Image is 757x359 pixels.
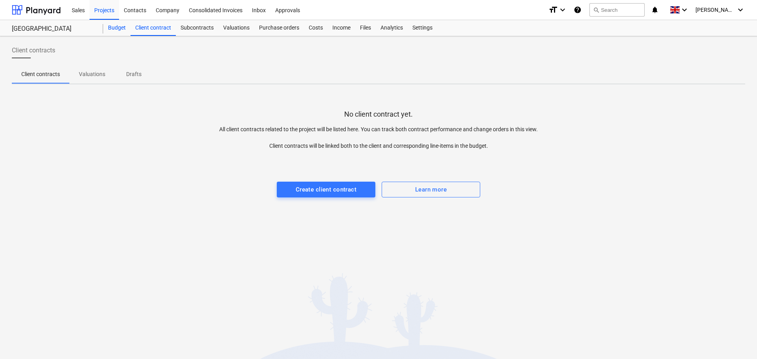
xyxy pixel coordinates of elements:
[12,46,55,55] span: Client contracts
[718,321,757,359] iframe: Chat Widget
[218,20,254,36] a: Valuations
[651,5,659,15] i: notifications
[589,3,645,17] button: Search
[382,182,480,197] button: Learn more
[12,25,94,33] div: [GEOGRAPHIC_DATA]
[124,70,143,78] p: Drafts
[304,20,328,36] a: Costs
[548,5,558,15] i: format_size
[574,5,582,15] i: Knowledge base
[328,20,355,36] a: Income
[344,110,413,119] p: No client contract yet.
[355,20,376,36] a: Files
[680,5,689,15] i: keyboard_arrow_down
[176,20,218,36] a: Subcontracts
[376,20,408,36] a: Analytics
[415,184,447,195] div: Learn more
[695,7,735,13] span: [PERSON_NAME]
[277,182,375,197] button: Create client contract
[21,70,60,78] p: Client contracts
[79,70,105,78] p: Valuations
[131,20,176,36] a: Client contract
[736,5,745,15] i: keyboard_arrow_down
[195,125,562,150] p: All client contracts related to the project will be listed here. You can track both contract perf...
[593,7,599,13] span: search
[254,20,304,36] a: Purchase orders
[558,5,567,15] i: keyboard_arrow_down
[408,20,437,36] a: Settings
[103,20,131,36] a: Budget
[296,184,356,195] div: Create client contract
